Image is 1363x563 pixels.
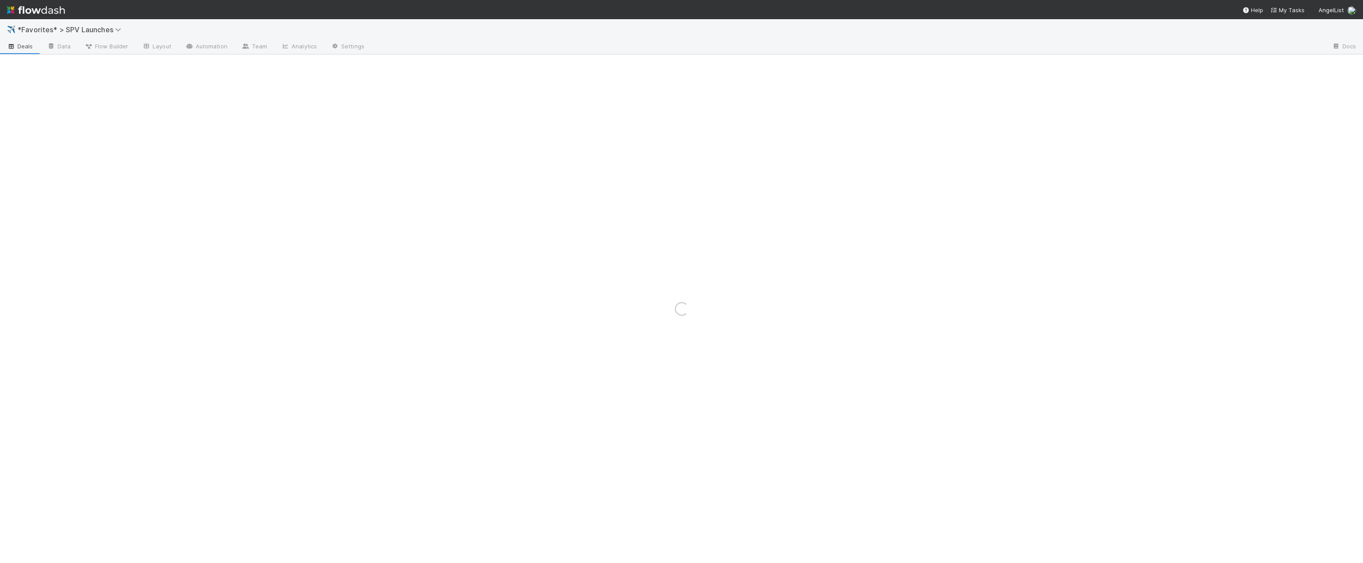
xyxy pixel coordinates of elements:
[7,42,33,51] span: Deals
[274,40,324,54] a: Analytics
[1325,40,1363,54] a: Docs
[7,26,16,33] span: ✈️
[7,3,65,17] img: logo-inverted-e16ddd16eac7371096b0.svg
[17,25,126,34] span: *Favorites* > SPV Launches
[1270,6,1305,14] a: My Tasks
[85,42,128,51] span: Flow Builder
[1347,6,1356,15] img: avatar_b18de8e2-1483-4e81-aa60-0a3d21592880.png
[235,40,274,54] a: Team
[1319,7,1344,14] span: AngelList
[324,40,371,54] a: Settings
[178,40,235,54] a: Automation
[135,40,178,54] a: Layout
[40,40,78,54] a: Data
[78,40,135,54] a: Flow Builder
[1242,6,1263,14] div: Help
[1270,7,1305,14] span: My Tasks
